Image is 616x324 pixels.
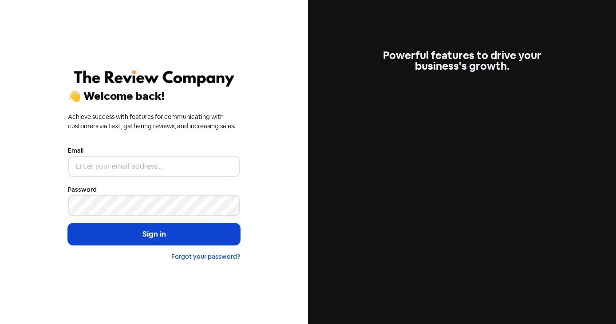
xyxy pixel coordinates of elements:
[68,91,240,102] div: 👋 Welcome back!
[376,50,548,71] div: Powerful features to drive your business's growth.
[68,156,240,177] input: Enter your email address...
[171,253,240,261] a: Forgot your password?
[68,223,240,245] button: Sign in
[68,146,83,155] label: Email
[68,185,97,194] label: Password
[68,112,240,131] div: Achieve success with features for communicating with customers via text, gathering reviews, and i...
